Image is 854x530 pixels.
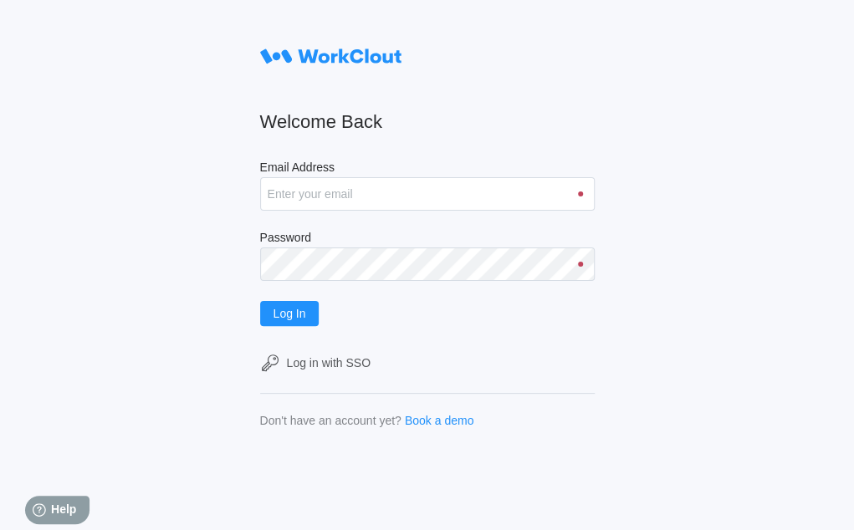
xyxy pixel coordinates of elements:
label: Email Address [260,161,595,177]
span: Log In [274,308,306,319]
a: Log in with SSO [260,353,595,373]
div: Don't have an account yet? [260,414,401,427]
a: Book a demo [405,414,474,427]
div: Log in with SSO [287,356,371,369]
button: Log In [260,301,320,326]
h2: Welcome Back [260,110,595,134]
input: Enter your email [260,177,595,211]
label: Password [260,231,595,247]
